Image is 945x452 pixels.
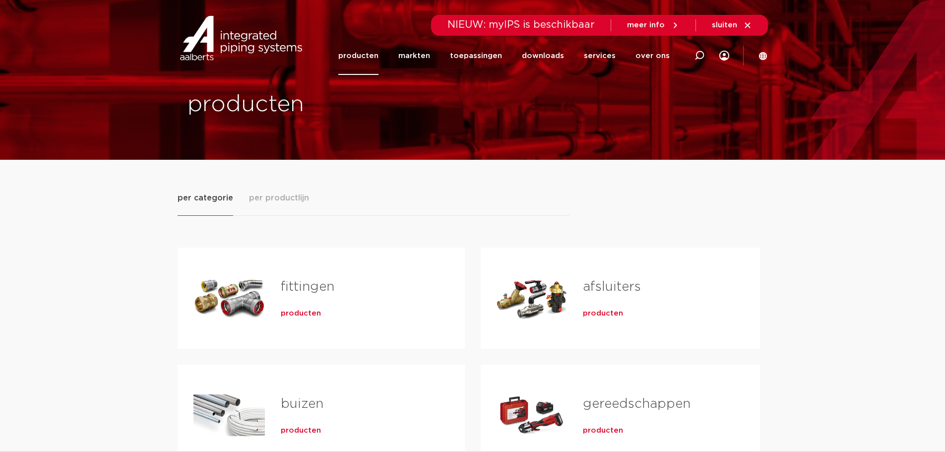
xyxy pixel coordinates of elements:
[450,37,502,75] a: toepassingen
[712,21,737,29] span: sluiten
[583,426,623,436] a: producten
[584,37,616,75] a: services
[188,89,468,121] h1: producten
[583,280,641,293] a: afsluiters
[338,37,670,75] nav: Menu
[635,37,670,75] a: over ons
[281,426,321,436] a: producten
[627,21,665,29] span: meer info
[583,309,623,319] a: producten
[583,397,691,410] a: gereedschappen
[281,397,323,410] a: buizen
[178,192,233,204] span: per categorie
[522,37,564,75] a: downloads
[281,280,334,293] a: fittingen
[338,37,378,75] a: producten
[398,37,430,75] a: markten
[249,192,309,204] span: per productlijn
[281,309,321,319] a: producten
[447,20,595,30] span: NIEUW: myIPS is beschikbaar
[627,21,680,30] a: meer info
[712,21,752,30] a: sluiten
